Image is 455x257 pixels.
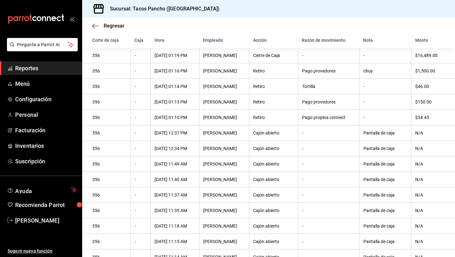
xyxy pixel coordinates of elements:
div: N/A [415,146,445,151]
div: - [302,239,355,244]
div: Pago provedores [302,68,355,73]
div: [PERSON_NAME] [203,99,245,104]
div: 356 [92,146,127,151]
div: Retiro [253,84,294,89]
div: [DATE] 11:49 AM [155,161,195,166]
div: 356 [92,208,127,213]
div: [DATE] 01:19 PM [155,53,195,58]
div: - [135,239,147,244]
div: - [135,177,147,182]
div: [PERSON_NAME] [203,192,245,197]
div: Pago propina connect [302,115,355,120]
div: [PERSON_NAME] [203,208,245,213]
div: [PERSON_NAME] [203,223,245,229]
div: Cajón abierto [253,161,294,166]
div: Tortilla [302,84,355,89]
span: Configuración [15,95,77,103]
div: Razón de movimiento [302,38,355,43]
div: Pantalla de caja [363,130,407,135]
div: $150.00 [415,99,445,104]
div: 356 [92,177,127,182]
div: 356 [92,84,127,89]
div: [DATE] 11:35 AM [155,208,195,213]
div: [DATE] 12:37 PM [155,130,195,135]
div: Nota [363,38,407,43]
div: Corte de caja [92,38,127,43]
div: Pantalla de caja [363,161,407,166]
div: - [135,84,147,89]
div: N/A [415,161,445,166]
span: Sugerir nueva función [8,248,77,254]
div: Pago provedores [302,99,355,104]
div: 356 [92,223,127,229]
div: - [363,84,407,89]
div: $34.45 [415,115,445,120]
div: - [135,130,147,135]
div: [PERSON_NAME] [203,161,245,166]
div: [PERSON_NAME] [203,239,245,244]
div: Cajón abierto [253,146,294,151]
div: - [363,115,407,120]
div: 356 [92,239,127,244]
span: Suscripción [15,157,77,166]
div: Cajón abierto [253,239,294,244]
div: [DATE] 01:13 PM [155,99,195,104]
button: open_drawer_menu [70,16,75,22]
span: Personal [15,110,77,119]
div: [PERSON_NAME] [203,53,245,58]
span: Reportes [15,64,77,72]
div: [PERSON_NAME] [203,84,245,89]
div: - [302,208,355,213]
div: - [135,115,147,120]
div: N/A [415,239,445,244]
button: Regresar [92,23,124,29]
div: - [135,192,147,197]
div: Cajón abierto [253,177,294,182]
div: N/A [415,208,445,213]
div: [PERSON_NAME] [203,130,245,135]
div: - [302,192,355,197]
div: [DATE] 11:40 AM [155,177,195,182]
div: [PERSON_NAME] [203,177,245,182]
div: Hora [155,38,195,43]
div: 356 [92,53,127,58]
div: - [363,53,407,58]
div: Pantalla de caja [363,208,407,213]
div: [PERSON_NAME] [203,146,245,151]
div: 356 [92,115,127,120]
div: [PERSON_NAME] [203,115,245,120]
div: Cierre de Caja [253,53,294,58]
div: Cajón abierto [253,223,294,229]
div: N/A [415,192,445,197]
button: Pregunta a Parrot AI [7,38,78,51]
span: Facturación [15,126,77,135]
div: [DATE] 11:18 AM [155,223,195,229]
div: Empleado [203,38,245,43]
div: Acción [253,38,294,43]
span: Pregunta a Parrot AI [17,41,68,48]
div: N/A [415,177,445,182]
div: [PERSON_NAME] [203,68,245,73]
div: Cajón abierto [253,192,294,197]
span: Ayuda [15,186,69,194]
div: Retiro [253,99,294,104]
div: 356 [92,99,127,104]
div: chuy [363,68,407,73]
div: Pantalla de caja [363,239,407,244]
div: - [135,53,147,58]
div: [DATE] 01:16 PM [155,68,195,73]
span: [PERSON_NAME] [15,216,77,225]
div: - [135,161,147,166]
div: N/A [415,130,445,135]
div: - [135,68,147,73]
div: Cajón abierto [253,130,294,135]
div: Pantalla de caja [363,223,407,229]
div: 356 [92,130,127,135]
div: 356 [92,192,127,197]
span: Regresar [104,23,124,29]
div: - [302,177,355,182]
h3: Sucursal: Tacos Pancho ([GEOGRAPHIC_DATA]) [105,5,220,13]
div: - [302,146,355,151]
div: [DATE] 01:14 PM [155,84,195,89]
div: [DATE] 11:15 AM [155,239,195,244]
